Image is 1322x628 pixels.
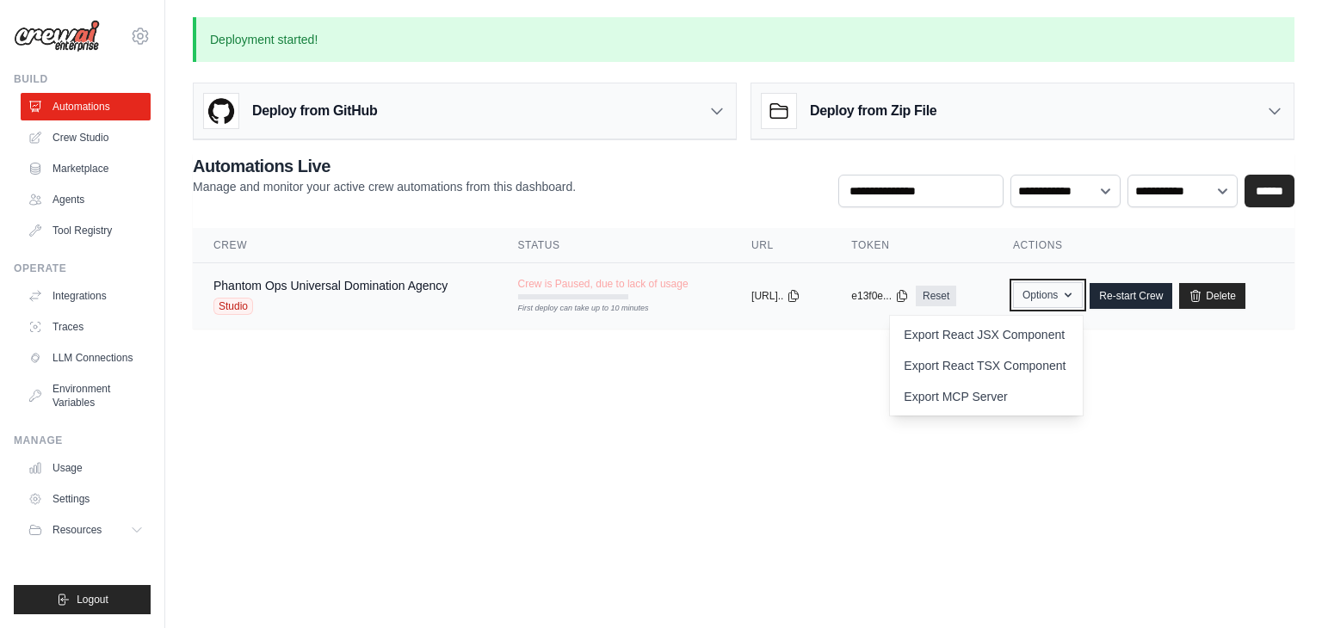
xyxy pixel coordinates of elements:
a: Settings [21,485,151,513]
div: Manage [14,434,151,447]
a: Traces [21,313,151,341]
button: Logout [14,585,151,614]
span: Logout [77,593,108,606]
img: GitHub Logo [204,94,238,128]
a: Usage [21,454,151,482]
a: Export React TSX Component [890,350,1083,381]
a: Delete [1179,283,1245,309]
div: Operate [14,262,151,275]
a: Export MCP Server [890,381,1083,412]
button: Options [1013,282,1083,308]
a: Tool Registry [21,217,151,244]
a: Environment Variables [21,375,151,416]
a: Export React JSX Component [890,319,1083,350]
th: Actions [992,228,1294,263]
button: e13f0e... [851,289,909,303]
th: Token [831,228,992,263]
a: Re-start Crew [1090,283,1172,309]
img: Logo [14,20,100,52]
a: LLM Connections [21,344,151,372]
th: URL [731,228,831,263]
a: Integrations [21,282,151,310]
h3: Deploy from Zip File [810,101,936,121]
a: Agents [21,186,151,213]
a: Reset [916,286,956,306]
a: Marketplace [21,155,151,182]
p: Deployment started! [193,17,1294,62]
a: Automations [21,93,151,120]
div: Build [14,72,151,86]
span: Studio [213,298,253,315]
h2: Automations Live [193,154,576,178]
span: Resources [53,523,102,537]
th: Status [497,228,732,263]
p: Manage and monitor your active crew automations from this dashboard. [193,178,576,195]
button: Resources [21,516,151,544]
th: Crew [193,228,497,263]
h3: Deploy from GitHub [252,101,377,121]
a: Crew Studio [21,124,151,151]
span: Crew is Paused, due to lack of usage [518,277,689,291]
div: First deploy can take up to 10 minutes [518,303,628,315]
a: Phantom Ops Universal Domination Agency [213,279,448,292]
